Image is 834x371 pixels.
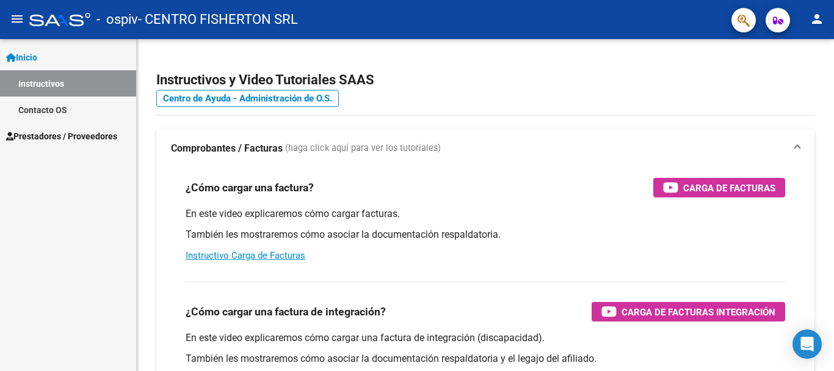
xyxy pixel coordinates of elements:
[186,228,785,241] p: También les mostraremos cómo asociar la documentación respaldatoria.
[653,178,785,197] button: Carga de Facturas
[186,303,386,320] h3: ¿Cómo cargar una factura de integración?
[186,331,785,345] p: En este video explicaremos cómo cargar una factura de integración (discapacidad).
[6,130,117,143] span: Prestadores / Proveedores
[592,302,785,321] button: Carga de Facturas Integración
[156,90,339,107] a: Centro de Ayuda - Administración de O.S.
[10,12,24,26] mat-icon: menu
[6,51,37,64] span: Inicio
[186,207,785,221] p: En este video explicaremos cómo cargar facturas.
[138,6,298,33] span: - CENTRO FISHERTON SRL
[96,6,138,33] span: - ospiv
[156,68,814,92] h2: Instructivos y Video Tutoriales SAAS
[810,12,824,26] mat-icon: person
[622,304,775,320] span: Carga de Facturas Integración
[186,352,785,365] p: También les mostraremos cómo asociar la documentación respaldatoria y el legajo del afiliado.
[683,180,775,196] span: Carga de Facturas
[285,142,441,155] span: (haga click aquí para ver los tutoriales)
[186,179,314,196] h3: ¿Cómo cargar una factura?
[792,329,822,359] div: Open Intercom Messenger
[156,129,814,168] mat-expansion-panel-header: Comprobantes / Facturas (haga click aquí para ver los tutoriales)
[171,142,283,155] strong: Comprobantes / Facturas
[186,250,305,261] a: Instructivo Carga de Facturas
